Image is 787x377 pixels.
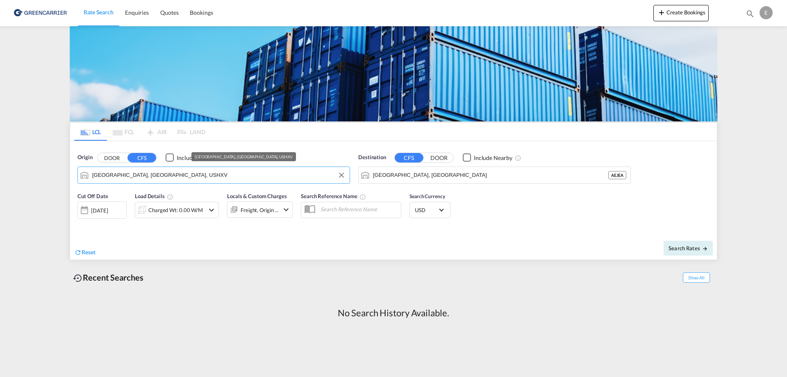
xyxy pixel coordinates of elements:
div: Charged Wt: 0.00 W/M [148,204,203,216]
span: Bookings [190,9,213,16]
md-icon: Your search will be saved by the below given name [359,194,366,200]
div: Recent Searches [70,268,147,287]
div: E [760,6,773,19]
span: USD [415,206,438,214]
md-icon: icon-chevron-down [281,205,291,215]
div: Origin DOOR CFS Checkbox No InkUnchecked: Ignores neighbouring ports when fetching rates.Checked ... [70,141,717,260]
span: Rate Search [84,9,114,16]
img: b0b18ec08afe11efb1d4932555f5f09d.png [12,4,68,22]
md-icon: icon-backup-restore [73,273,83,283]
span: Destination [358,153,386,162]
span: Load Details [135,193,173,199]
input: Search by Port [373,169,608,181]
div: [DATE] [77,201,127,219]
md-input-container: Hamburg, MI, USHXV [78,167,350,183]
span: Search Reference Name [301,193,366,199]
button: icon-plus 400-fgCreate Bookings [653,5,709,21]
span: Enquiries [125,9,149,16]
div: Include Nearby [474,154,512,162]
md-pagination-wrapper: Use the left and right arrow keys to navigate between tabs [74,123,205,141]
md-select: Select Currency: $ USDUnited States Dollar [414,204,446,216]
div: icon-magnify [746,9,755,21]
md-checkbox: Checkbox No Ink [463,153,512,162]
button: Search Ratesicon-arrow-right [664,241,713,256]
div: icon-refreshReset [74,248,96,257]
div: No Search History Available. [338,307,449,320]
button: DOOR [425,153,453,162]
md-icon: icon-refresh [74,249,82,256]
div: [GEOGRAPHIC_DATA], [GEOGRAPHIC_DATA], USHXV [195,152,293,161]
span: Origin [77,153,92,162]
span: Locals & Custom Charges [227,193,287,199]
span: Show All [683,272,710,283]
button: DOOR [98,153,126,162]
md-input-container: Jebel Ali, AEJEA [359,167,630,183]
img: GreenCarrierFCL_LCL.png [70,26,717,121]
div: Freight Origin Destination [241,204,279,216]
div: Include Nearby [177,154,215,162]
span: Search Currency [409,193,445,199]
div: Charged Wt: 0.00 W/Micon-chevron-down [135,202,219,218]
button: CFS [127,153,156,162]
span: Reset [82,249,96,256]
input: Search Reference Name [316,203,401,215]
button: CFS [395,153,423,162]
input: Search by Port [92,169,346,181]
div: [DATE] [91,207,108,214]
md-checkbox: Checkbox No Ink [166,153,215,162]
md-icon: icon-plus 400-fg [657,7,666,17]
md-icon: icon-magnify [746,9,755,18]
md-datepicker: Select [77,218,84,229]
span: Cut Off Date [77,193,108,199]
span: Search Rates [669,245,708,251]
div: Freight Origin Destinationicon-chevron-down [227,201,293,218]
md-icon: Chargeable Weight [167,194,173,200]
md-icon: icon-arrow-right [702,246,708,251]
button: Clear Input [335,169,348,181]
span: Quotes [160,9,178,16]
md-tab-item: LCL [74,123,107,141]
div: AEJEA [608,171,626,179]
md-icon: icon-chevron-down [207,205,216,215]
md-icon: Unchecked: Ignores neighbouring ports when fetching rates.Checked : Includes neighbouring ports w... [515,155,521,161]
